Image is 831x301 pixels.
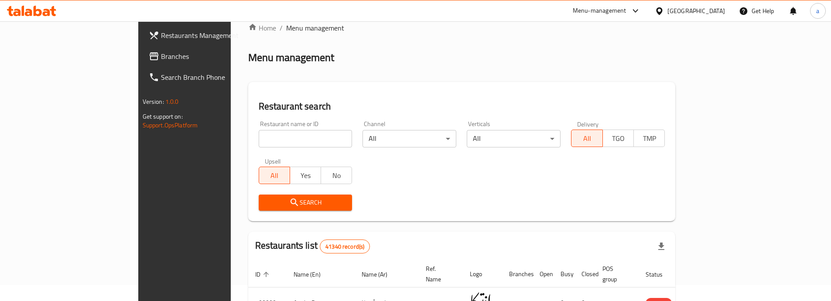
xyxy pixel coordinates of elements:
[651,236,672,257] div: Export file
[290,167,321,184] button: Yes
[573,6,626,16] div: Menu-management
[606,132,630,145] span: TGO
[320,239,370,253] div: Total records count
[286,23,344,33] span: Menu management
[143,111,183,122] span: Get support on:
[248,51,334,65] h2: Menu management
[637,132,661,145] span: TMP
[463,261,502,287] th: Logo
[602,263,628,284] span: POS group
[502,261,533,287] th: Branches
[633,130,665,147] button: TMP
[362,130,456,147] div: All
[266,197,345,208] span: Search
[294,169,318,182] span: Yes
[142,25,277,46] a: Restaurants Management
[142,46,277,67] a: Branches
[248,23,676,33] nav: breadcrumb
[259,130,352,147] input: Search for restaurant name or ID..
[265,158,281,164] label: Upsell
[280,23,283,33] li: /
[571,130,602,147] button: All
[143,96,164,107] span: Version:
[554,261,575,287] th: Busy
[575,261,595,287] th: Closed
[325,169,349,182] span: No
[646,269,674,280] span: Status
[255,239,370,253] h2: Restaurants list
[259,100,665,113] h2: Restaurant search
[142,67,277,88] a: Search Branch Phone
[294,269,332,280] span: Name (En)
[362,269,399,280] span: Name (Ar)
[263,169,287,182] span: All
[259,167,290,184] button: All
[577,121,599,127] label: Delivery
[165,96,179,107] span: 1.0.0
[320,243,369,251] span: 41340 record(s)
[161,30,270,41] span: Restaurants Management
[255,269,272,280] span: ID
[575,132,599,145] span: All
[602,130,634,147] button: TGO
[467,130,561,147] div: All
[667,6,725,16] div: [GEOGRAPHIC_DATA]
[143,120,198,131] a: Support.OpsPlatform
[426,263,452,284] span: Ref. Name
[161,51,270,62] span: Branches
[259,195,352,211] button: Search
[533,261,554,287] th: Open
[161,72,270,82] span: Search Branch Phone
[321,167,352,184] button: No
[816,6,819,16] span: a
